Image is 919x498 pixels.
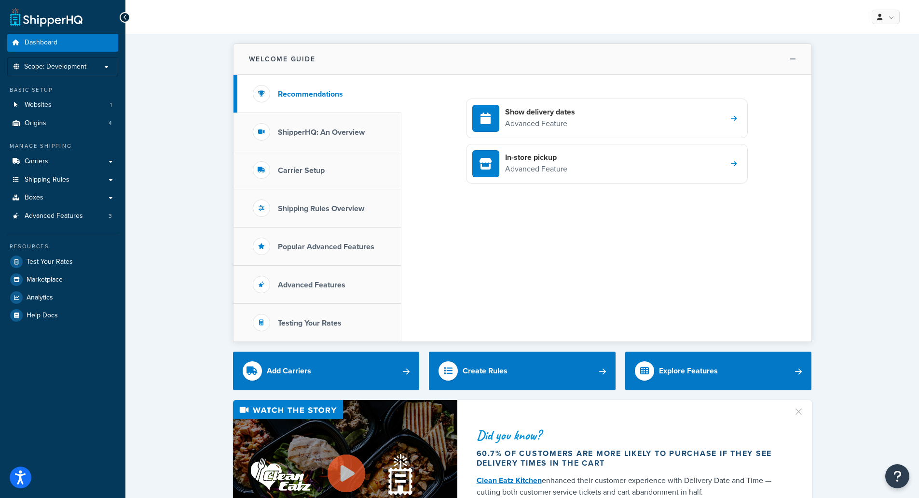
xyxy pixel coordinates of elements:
p: Advanced Feature [505,163,567,175]
h3: Popular Advanced Features [278,242,374,251]
a: Test Your Rates [7,253,118,270]
li: Advanced Features [7,207,118,225]
a: Add Carriers [233,352,420,390]
a: Analytics [7,289,118,306]
a: Marketplace [7,271,118,288]
a: Create Rules [429,352,616,390]
span: 1 [110,101,112,109]
div: Add Carriers [267,364,311,378]
a: Advanced Features3 [7,207,118,225]
span: Websites [25,101,52,109]
h3: ShipperHQ: An Overview [278,128,365,137]
a: Explore Features [625,352,812,390]
span: Advanced Features [25,212,83,220]
li: Origins [7,114,118,132]
span: Origins [25,119,46,128]
a: Help Docs [7,307,118,324]
span: Help Docs [27,312,58,320]
span: Analytics [27,294,53,302]
div: enhanced their customer experience with Delivery Date and Time — cutting both customer service ti... [477,475,782,498]
span: 3 [109,212,112,220]
a: Websites1 [7,96,118,114]
div: 60.7% of customers are more likely to purchase if they see delivery times in the cart [477,449,782,468]
h3: Testing Your Rates [278,319,342,327]
span: Shipping Rules [25,176,69,184]
p: Advanced Feature [505,117,575,130]
button: Welcome Guide [233,44,811,75]
a: Boxes [7,189,118,207]
a: Carriers [7,153,118,171]
h2: Welcome Guide [249,56,315,63]
a: Origins4 [7,114,118,132]
span: Dashboard [25,39,57,47]
span: 4 [109,119,112,128]
span: Carriers [25,157,48,166]
div: Basic Setup [7,86,118,94]
span: Boxes [25,194,43,202]
h3: Advanced Features [278,281,345,289]
span: Marketplace [27,276,63,284]
h4: Show delivery dates [505,107,575,117]
span: Scope: Development [24,63,86,71]
div: Manage Shipping [7,142,118,150]
a: Dashboard [7,34,118,52]
div: Create Rules [463,364,508,378]
h3: Shipping Rules Overview [278,204,364,213]
a: Shipping Rules [7,171,118,189]
button: Open Resource Center [885,464,909,488]
h3: Recommendations [278,90,343,99]
h3: Carrier Setup [278,166,325,175]
li: Websites [7,96,118,114]
span: Test Your Rates [27,258,73,266]
div: Resources [7,242,118,251]
div: Did you know? [477,428,782,442]
div: Explore Features [659,364,718,378]
h4: In-store pickup [505,152,567,163]
a: Clean Eatz Kitchen [477,475,542,486]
